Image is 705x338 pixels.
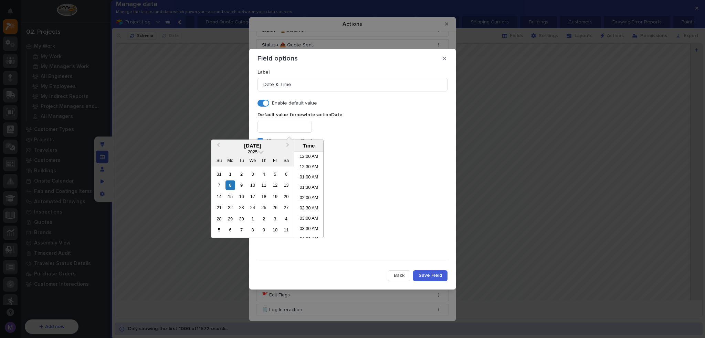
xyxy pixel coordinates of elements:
[282,156,291,165] div: Sa
[7,100,46,106] div: Past conversations
[388,270,410,281] button: Back
[283,141,294,152] button: Next Month
[237,225,246,235] div: Choose Tuesday, October 7th, 2025
[257,54,298,63] p: Field options
[282,170,291,179] div: Choose Saturday, September 6th, 2025
[214,192,224,201] div: Choose Sunday, September 14th, 2025
[282,203,291,212] div: Choose Saturday, September 27th, 2025
[248,203,257,212] div: Choose Wednesday, September 24th, 2025
[7,27,125,38] p: Welcome 👋
[259,170,269,179] div: Choose Thursday, September 4th, 2025
[225,170,235,179] div: Choose Monday, September 1st, 2025
[7,129,18,140] img: Matthew Hall
[214,214,224,223] div: Choose Sunday, September 28th, 2025
[214,181,224,190] div: Choose Sunday, September 7th, 2025
[282,192,291,201] div: Choose Saturday, September 20th, 2025
[107,99,125,107] button: See all
[50,164,88,171] span: Onboarding Call
[282,214,291,223] div: Choose Saturday, October 4th, 2025
[225,181,235,190] div: Choose Monday, September 8th, 2025
[259,156,269,165] div: Th
[21,117,56,123] span: [PERSON_NAME]
[7,111,18,122] img: Brittany
[43,165,49,171] div: 🔗
[282,181,291,190] div: Choose Saturday, September 13th, 2025
[270,192,280,201] div: Choose Friday, September 19th, 2025
[294,224,324,235] li: 03:30 AM
[117,78,125,87] button: Start new chat
[4,162,40,174] a: 📖Help Docs
[259,181,269,190] div: Choose Thursday, September 11th, 2025
[419,272,442,279] span: Save Field
[270,170,280,179] div: Choose Friday, September 5th, 2025
[259,214,269,223] div: Choose Thursday, October 2nd, 2025
[212,141,223,152] button: Previous Month
[257,112,448,118] p: Default value for newInteractionDate
[237,192,246,201] div: Choose Tuesday, September 16th, 2025
[7,7,21,20] img: Stacker
[237,170,246,179] div: Choose Tuesday, September 2nd, 2025
[282,225,291,235] div: Choose Saturday, October 11th, 2025
[294,204,324,214] li: 02:30 AM
[214,156,224,165] div: Su
[225,214,235,223] div: Choose Monday, September 29th, 2025
[294,214,324,224] li: 03:00 AM
[294,162,324,173] li: 12:30 AM
[237,156,246,165] div: Tu
[248,192,257,201] div: Choose Wednesday, September 17th, 2025
[57,136,60,141] span: •
[225,156,235,165] div: Mo
[296,143,322,149] div: Time
[225,192,235,201] div: Choose Monday, September 15th, 2025
[294,183,324,193] li: 01:30 AM
[61,136,75,141] span: [DATE]
[40,162,91,174] a: 🔗Onboarding Call
[7,76,19,89] img: 1736555164131-43832dd5-751b-4058-ba23-39d91318e5a0
[259,192,269,201] div: Choose Thursday, September 18th, 2025
[270,214,280,223] div: Choose Friday, October 3rd, 2025
[257,69,448,75] p: Label
[237,203,246,212] div: Choose Tuesday, September 23rd, 2025
[225,225,235,235] div: Choose Monday, October 6th, 2025
[272,100,317,106] p: Enable default value
[237,181,246,190] div: Choose Tuesday, September 9th, 2025
[49,181,83,186] a: Powered byPylon
[211,143,294,149] div: [DATE]
[248,156,257,165] div: We
[294,173,324,183] li: 01:00 AM
[294,152,324,162] li: 12:00 AM
[214,203,224,212] div: Choose Sunday, September 21st, 2025
[270,203,280,212] div: Choose Friday, September 26th, 2025
[270,156,280,165] div: Fr
[69,181,83,186] span: Pylon
[394,272,404,279] span: Back
[214,225,224,235] div: Choose Sunday, October 5th, 2025
[237,214,246,223] div: Choose Tuesday, September 30th, 2025
[61,117,75,123] span: [DATE]
[248,149,257,154] span: 2025
[14,118,19,123] img: 1736555164131-43832dd5-751b-4058-ba23-39d91318e5a0
[294,193,324,204] li: 02:00 AM
[413,270,448,281] button: Save Field
[248,181,257,190] div: Choose Wednesday, September 10th, 2025
[248,214,257,223] div: Choose Wednesday, October 1st, 2025
[23,83,87,89] div: We're available if you need us!
[248,225,257,235] div: Choose Wednesday, October 8th, 2025
[23,76,113,83] div: Start new chat
[7,38,125,49] p: How can we help?
[270,181,280,190] div: Choose Friday, September 12th, 2025
[213,168,292,236] div: month 2025-09
[259,225,269,235] div: Choose Thursday, October 9th, 2025
[7,165,12,171] div: 📖
[270,225,280,235] div: Choose Friday, October 10th, 2025
[225,203,235,212] div: Choose Monday, September 22nd, 2025
[21,136,56,141] span: [PERSON_NAME]
[57,117,60,123] span: •
[248,170,257,179] div: Choose Wednesday, September 3rd, 2025
[14,164,38,171] span: Help Docs
[259,203,269,212] div: Choose Thursday, September 25th, 2025
[214,170,224,179] div: Choose Sunday, August 31st, 2025
[294,235,324,245] li: 04:00 AM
